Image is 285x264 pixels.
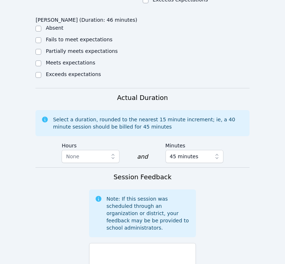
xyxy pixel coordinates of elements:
[46,37,112,42] label: Fails to meet expectations
[170,152,198,161] span: 45 minutes
[62,150,120,163] button: None
[46,71,101,77] label: Exceeds expectations
[46,48,118,54] label: Partially meets expectations
[35,13,137,24] legend: [PERSON_NAME] (Duration: 46 minutes)
[106,195,190,231] div: Note: If this session was scheduled through an organization or district, your feedback may be be ...
[62,139,120,150] label: Hours
[66,154,79,159] span: None
[113,172,171,182] h3: Session Feedback
[46,60,95,66] label: Meets expectations
[46,25,63,31] label: Absent
[53,116,243,130] div: Select a duration, rounded to the nearest 15 minute increment; ie, a 40 minute session should be ...
[117,93,168,103] h3: Actual Duration
[137,152,148,161] div: and
[165,139,223,150] label: Minutes
[165,150,223,163] button: 45 minutes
